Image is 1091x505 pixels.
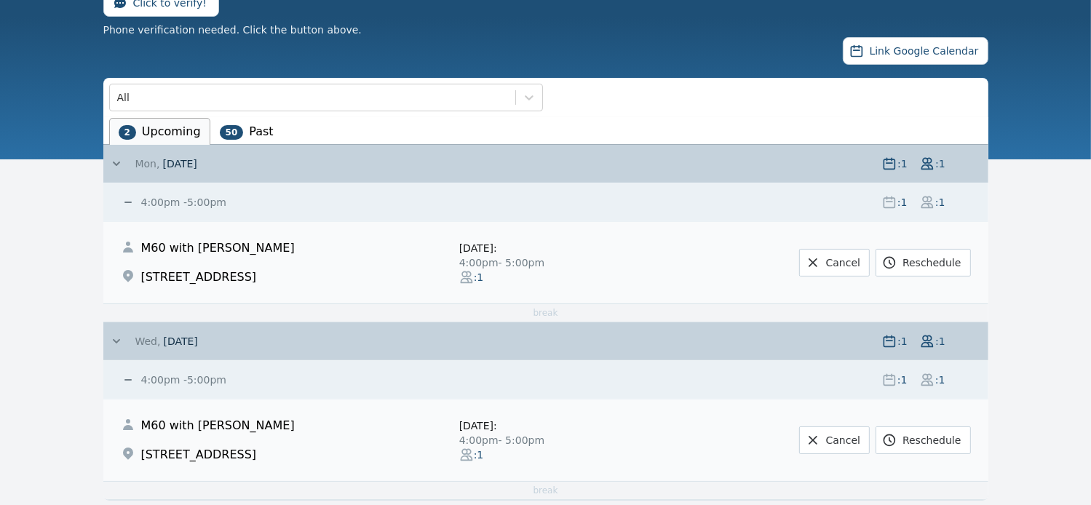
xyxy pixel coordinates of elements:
[220,125,244,140] span: 50
[459,241,636,255] div: [DATE] :
[935,334,946,349] span: : 1
[210,118,283,145] li: Past
[459,255,636,270] div: 4:00pm - 5:00pm
[109,156,988,171] button: Mon,[DATE]:1:1
[897,334,908,349] span: : 1
[141,239,295,257] span: M60 with [PERSON_NAME]
[109,118,210,145] li: Upcoming
[876,249,970,277] a: Reschedule
[109,334,988,349] button: Wed,[DATE]:1:1
[163,334,197,349] span: [DATE]
[474,448,485,462] span: : 1
[799,249,870,277] a: Cancel
[138,374,226,386] small: 4:00pm - 5:00pm
[459,433,636,448] div: 4:00pm - 5:00pm
[935,156,946,171] span: : 1
[103,481,988,499] div: break
[799,426,870,454] a: Cancel
[935,373,946,387] span: : 1
[459,418,636,433] div: [DATE] :
[121,373,988,387] button: 4:00pm -5:00pm :1:1
[897,156,908,171] span: : 1
[876,426,970,454] a: Reschedule
[103,303,988,322] div: break
[897,373,908,387] span: : 1
[141,446,257,464] span: [STREET_ADDRESS]
[141,417,295,434] span: M60 with [PERSON_NAME]
[135,156,160,171] span: Mon,
[162,156,197,171] span: [DATE]
[103,23,362,37] span: Phone verification needed. Click the button above.
[119,125,136,140] span: 2
[141,269,257,286] span: [STREET_ADDRESS]
[474,270,485,285] span: : 1
[843,37,988,65] button: Link Google Calendar
[897,195,908,210] span: : 1
[135,334,161,349] span: Wed,
[121,195,988,210] button: 4:00pm -5:00pm :1:1
[138,196,226,208] small: 4:00pm - 5:00pm
[117,90,130,105] div: All
[935,195,946,210] span: : 1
